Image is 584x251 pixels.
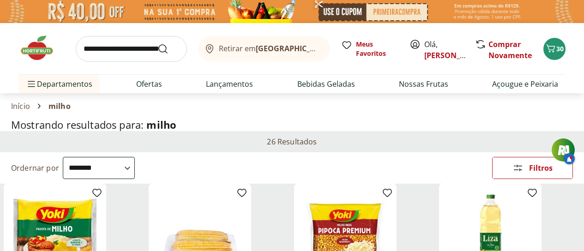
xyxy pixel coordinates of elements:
[18,34,65,62] img: Hortifruti
[76,36,187,62] input: search
[198,36,330,62] button: Retirar em[GEOGRAPHIC_DATA]/[GEOGRAPHIC_DATA]
[424,39,465,61] span: Olá,
[297,78,355,90] a: Bebidas Geladas
[356,40,398,58] span: Meus Favoritos
[11,102,30,110] a: Início
[48,102,71,110] span: milho
[206,78,253,90] a: Lançamentos
[492,78,558,90] a: Açougue e Peixaria
[11,163,59,173] label: Ordernar por
[146,118,176,131] span: milho
[492,157,573,179] button: Filtros
[26,73,92,95] span: Departamentos
[341,40,398,58] a: Meus Favoritos
[136,78,162,90] a: Ofertas
[556,44,564,53] span: 30
[399,78,448,90] a: Nossas Frutas
[267,137,317,147] h2: 26 Resultados
[543,38,566,60] button: Carrinho
[256,43,411,54] b: [GEOGRAPHIC_DATA]/[GEOGRAPHIC_DATA]
[26,73,37,95] button: Menu
[512,162,524,173] svg: Abrir Filtros
[11,119,573,131] h1: Mostrando resultados para:
[529,164,553,172] span: Filtros
[424,50,484,60] a: [PERSON_NAME]
[219,44,321,53] span: Retirar em
[157,43,180,54] button: Submit Search
[488,39,532,60] a: Comprar Novamente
